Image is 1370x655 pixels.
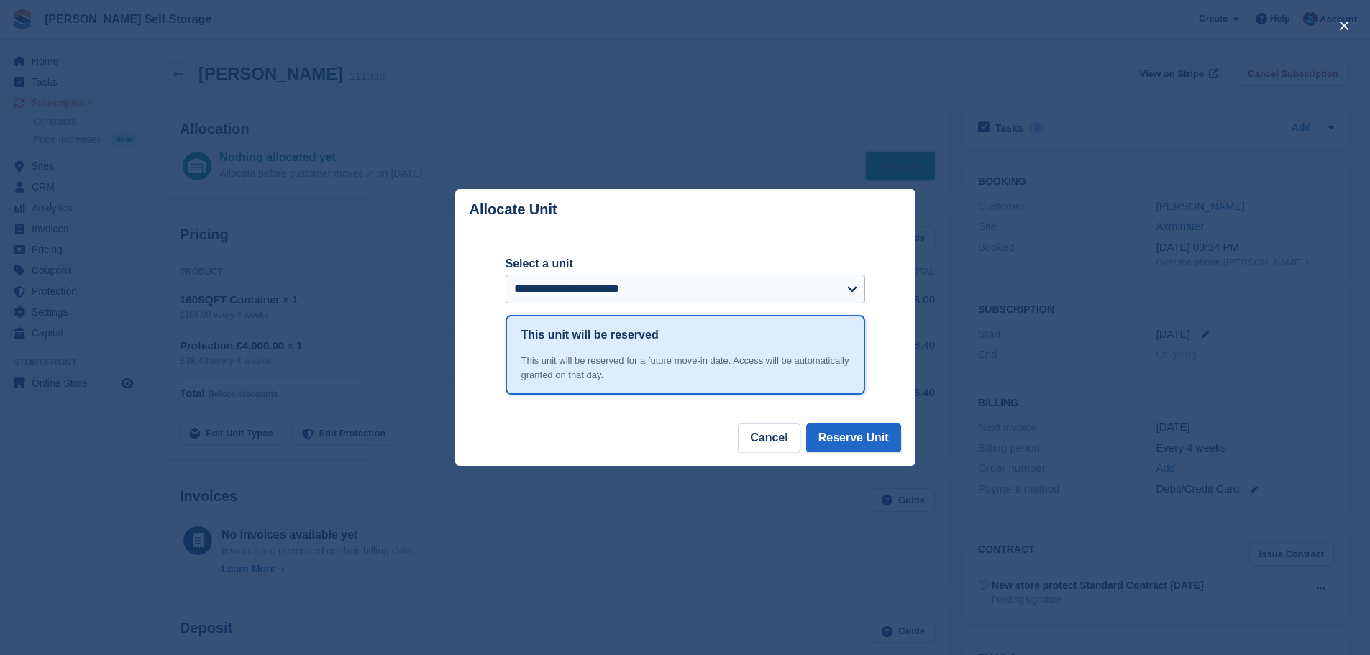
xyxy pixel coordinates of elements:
[521,354,849,382] div: This unit will be reserved for a future move-in date. Access will be automatically granted on tha...
[806,423,901,452] button: Reserve Unit
[506,255,865,272] label: Select a unit
[1333,14,1356,37] button: close
[738,423,800,452] button: Cancel
[521,326,659,344] h1: This unit will be reserved
[470,201,557,218] p: Allocate Unit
